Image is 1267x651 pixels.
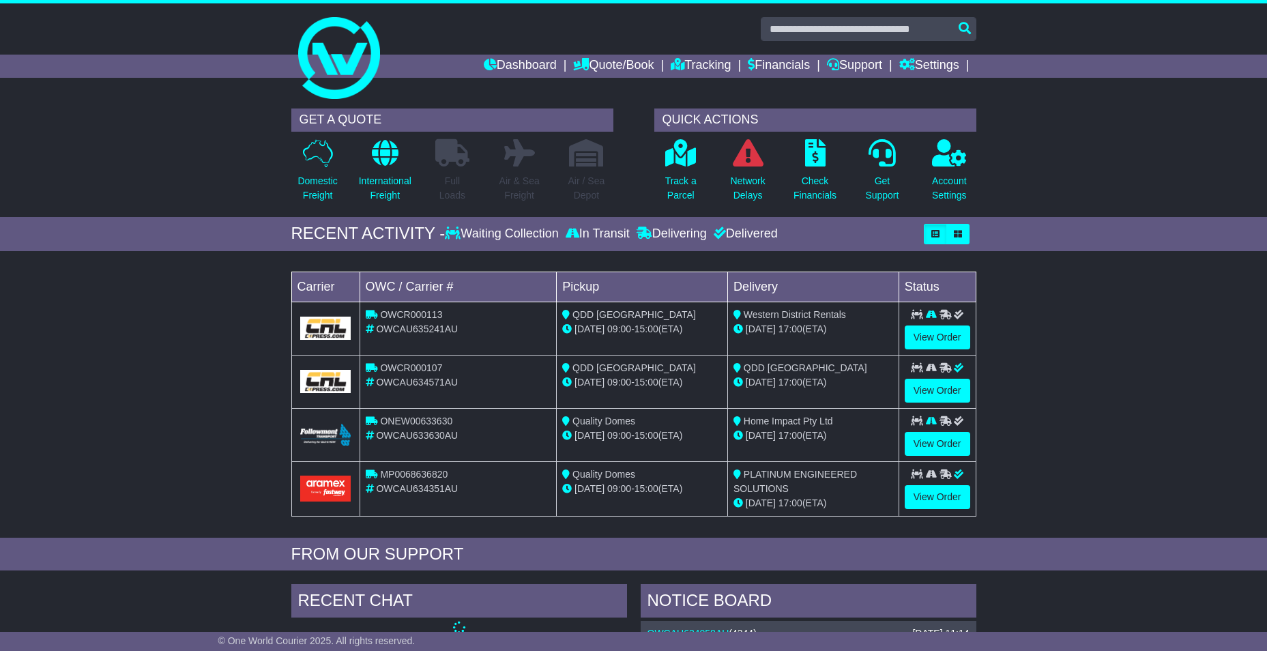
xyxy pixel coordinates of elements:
span: [DATE] [574,323,605,334]
span: OWCAU634571AU [376,377,458,388]
span: 09:00 [607,430,631,441]
span: 09:00 [607,377,631,388]
div: NOTICE BOARD [641,584,976,621]
span: [DATE] [746,430,776,441]
p: Full Loads [435,174,469,203]
a: AccountSettings [931,139,967,210]
p: Domestic Freight [297,174,337,203]
td: Pickup [557,272,728,302]
div: (ETA) [733,375,893,390]
a: InternationalFreight [358,139,412,210]
span: 09:00 [607,483,631,494]
p: Account Settings [932,174,967,203]
a: GetSupport [864,139,899,210]
div: - (ETA) [562,482,722,496]
div: In Transit [562,227,633,242]
span: ONEW00633630 [380,416,452,426]
a: Support [827,55,882,78]
span: 15:00 [635,377,658,388]
a: Settings [899,55,959,78]
span: QDD [GEOGRAPHIC_DATA] [572,362,696,373]
img: Followmont_Transport.png [300,424,351,446]
span: 17:00 [778,430,802,441]
a: NetworkDelays [729,139,766,210]
span: OWCAU635241AU [376,323,458,334]
p: Get Support [865,174,899,203]
p: Check Financials [793,174,836,203]
p: International Freight [359,174,411,203]
div: [DATE] 11:14 [912,628,969,639]
div: - (ETA) [562,322,722,336]
p: Network Delays [730,174,765,203]
span: [DATE] [574,430,605,441]
td: Status [899,272,976,302]
div: Waiting Collection [445,227,562,242]
span: Western District Rentals [744,309,846,320]
img: GetCarrierServiceLogo [300,370,351,393]
span: © One World Courier 2025. All rights reserved. [218,635,416,646]
span: 09:00 [607,323,631,334]
span: 15:00 [635,430,658,441]
span: 17:00 [778,377,802,388]
span: 17:00 [778,323,802,334]
img: Aramex.png [300,476,351,501]
span: Quality Domes [572,469,635,480]
span: 15:00 [635,323,658,334]
span: [DATE] [746,377,776,388]
a: Dashboard [484,55,557,78]
span: [DATE] [574,483,605,494]
span: 17:00 [778,497,802,508]
span: 4344 [732,628,753,639]
div: FROM OUR SUPPORT [291,545,976,564]
a: View Order [905,379,970,403]
a: View Order [905,432,970,456]
p: Air & Sea Freight [499,174,540,203]
span: 15:00 [635,483,658,494]
span: MP0068636820 [380,469,448,480]
span: PLATINUM ENGINEERED SOLUTIONS [733,469,857,494]
a: Tracking [671,55,731,78]
span: QDD [GEOGRAPHIC_DATA] [744,362,867,373]
td: OWC / Carrier # [360,272,557,302]
a: DomesticFreight [297,139,338,210]
td: Carrier [291,272,360,302]
div: ( ) [647,628,970,639]
span: Quality Domes [572,416,635,426]
span: QDD [GEOGRAPHIC_DATA] [572,309,696,320]
span: [DATE] [746,323,776,334]
a: Financials [748,55,810,78]
div: GET A QUOTE [291,108,613,132]
span: OWCAU634351AU [376,483,458,494]
div: Delivering [633,227,710,242]
a: View Order [905,325,970,349]
span: Home Impact Pty Ltd [744,416,833,426]
a: Track aParcel [665,139,697,210]
div: QUICK ACTIONS [654,108,976,132]
div: Delivered [710,227,778,242]
span: OWCAU633630AU [376,430,458,441]
img: GetCarrierServiceLogo [300,317,351,340]
a: View Order [905,485,970,509]
a: CheckFinancials [793,139,837,210]
span: OWCR000113 [380,309,442,320]
td: Delivery [727,272,899,302]
span: [DATE] [574,377,605,388]
a: Quote/Book [573,55,654,78]
span: OWCR000107 [380,362,442,373]
a: OWCAU634058AU [647,628,729,639]
span: [DATE] [746,497,776,508]
div: (ETA) [733,496,893,510]
div: RECENT ACTIVITY - [291,224,446,244]
p: Air / Sea Depot [568,174,605,203]
div: - (ETA) [562,429,722,443]
p: Track a Parcel [665,174,697,203]
div: (ETA) [733,429,893,443]
div: RECENT CHAT [291,584,627,621]
div: - (ETA) [562,375,722,390]
div: (ETA) [733,322,893,336]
